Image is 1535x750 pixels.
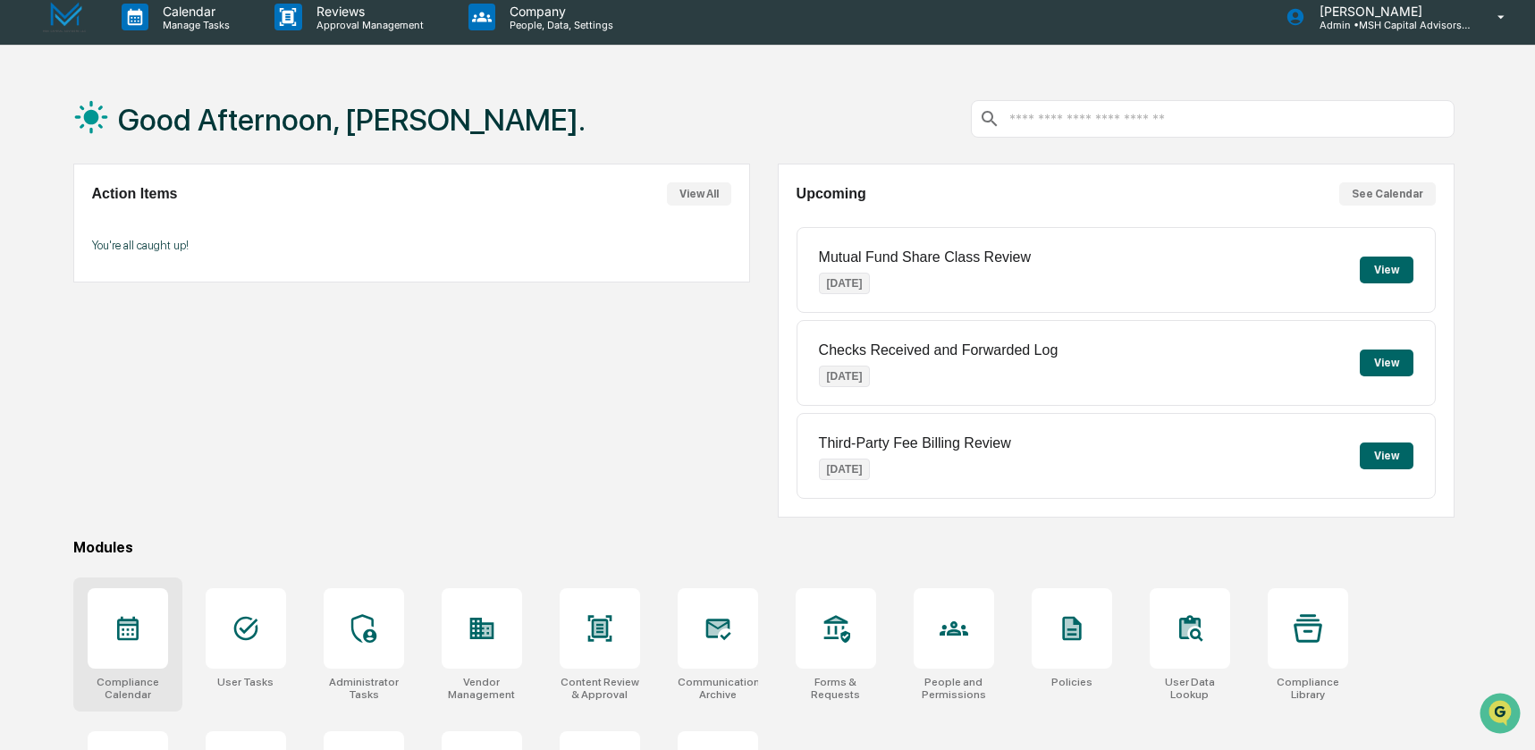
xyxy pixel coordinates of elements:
p: You're all caught up! [92,239,731,252]
button: View [1360,257,1413,283]
span: Preclearance [36,225,115,243]
div: Vendor Management [442,676,522,701]
p: People, Data, Settings [495,19,622,31]
span: Attestations [148,225,222,243]
div: 🖐️ [18,227,32,241]
p: Calendar [148,4,239,19]
button: Start new chat [304,142,325,164]
div: User Data Lookup [1150,676,1230,701]
iframe: Open customer support [1478,691,1526,739]
h1: Good Afternoon, [PERSON_NAME]. [118,102,586,138]
div: Start new chat [61,137,293,155]
p: [DATE] [819,366,871,387]
p: Manage Tasks [148,19,239,31]
a: 🖐️Preclearance [11,218,122,250]
p: [PERSON_NAME] [1305,4,1472,19]
p: [DATE] [819,273,871,294]
button: See Calendar [1339,182,1436,206]
p: How can we help? [18,38,325,66]
h2: Upcoming [797,186,866,202]
div: 🗄️ [130,227,144,241]
p: Third-Party Fee Billing Review [819,435,1011,451]
div: We're available if you need us! [61,155,226,169]
p: Checks Received and Forwarded Log [819,342,1058,358]
span: Data Lookup [36,259,113,277]
div: Modules [73,539,1455,556]
button: View All [667,182,731,206]
p: Admin • MSH Capital Advisors LLC - RIA [1305,19,1472,31]
button: View [1360,350,1413,376]
div: User Tasks [217,676,274,688]
p: Reviews [302,4,433,19]
p: [DATE] [819,459,871,480]
button: View [1360,442,1413,469]
a: 🗄️Attestations [122,218,229,250]
div: Content Review & Approval [560,676,640,701]
div: People and Permissions [914,676,994,701]
div: Forms & Requests [796,676,876,701]
div: Compliance Library [1268,676,1348,701]
a: 🔎Data Lookup [11,252,120,284]
p: Approval Management [302,19,433,31]
img: 1746055101610-c473b297-6a78-478c-a979-82029cc54cd1 [18,137,50,169]
div: 🔎 [18,261,32,275]
div: Compliance Calendar [88,676,168,701]
p: Mutual Fund Share Class Review [819,249,1031,265]
a: Powered byPylon [126,302,216,316]
div: Communications Archive [678,676,758,701]
img: logo [43,2,86,33]
h2: Action Items [92,186,178,202]
div: Policies [1051,676,1092,688]
span: Pylon [178,303,216,316]
div: Administrator Tasks [324,676,404,701]
p: Company [495,4,622,19]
